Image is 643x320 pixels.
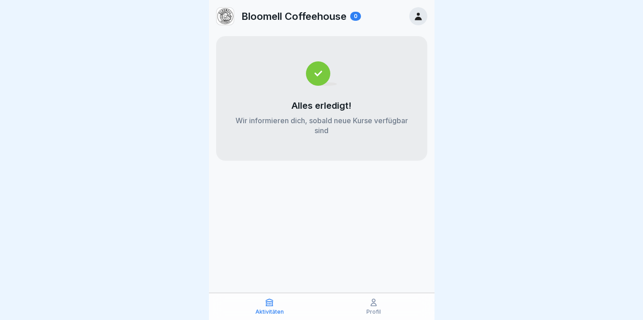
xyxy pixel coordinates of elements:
[306,61,337,86] img: completed.svg
[291,100,352,111] p: Alles erledigt!
[234,116,409,135] p: Wir informieren dich, sobald neue Kurse verfügbar sind
[255,309,284,315] p: Aktivitäten
[366,309,381,315] p: Profil
[241,10,347,22] p: Bloomell Coffeehouse
[217,8,234,25] img: gh04xrqgyr6btkck6745o951.png
[350,12,361,21] div: 0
